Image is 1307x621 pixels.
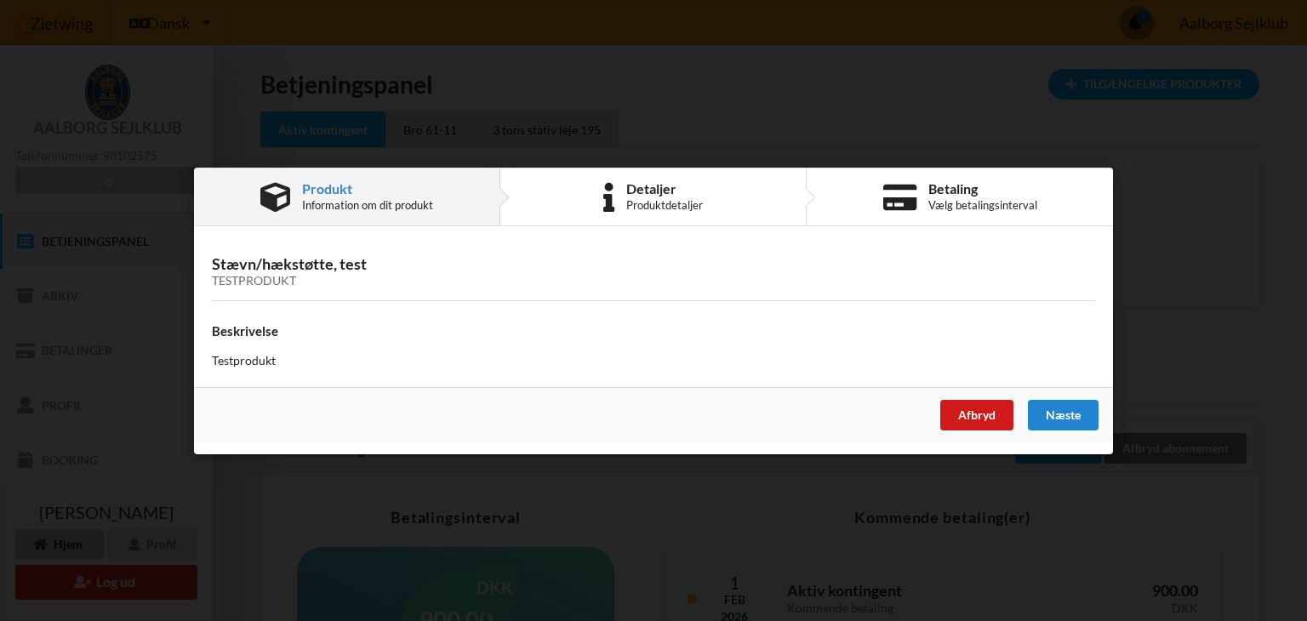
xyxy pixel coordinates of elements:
[626,198,703,212] div: Produktdetaljer
[212,273,1095,288] div: Testprodukt
[1028,399,1099,430] div: Næste
[212,254,1095,288] h3: Stævn/hækstøtte, test
[302,182,433,196] div: Produkt
[928,198,1037,212] div: Vælg betalingsinterval
[212,323,1095,339] h4: Beskrivelse
[940,399,1013,430] div: Afbryd
[626,182,703,196] div: Detaljer
[928,182,1037,196] div: Betaling
[212,351,1095,368] p: Testprodukt
[302,198,433,212] div: Information om dit produkt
